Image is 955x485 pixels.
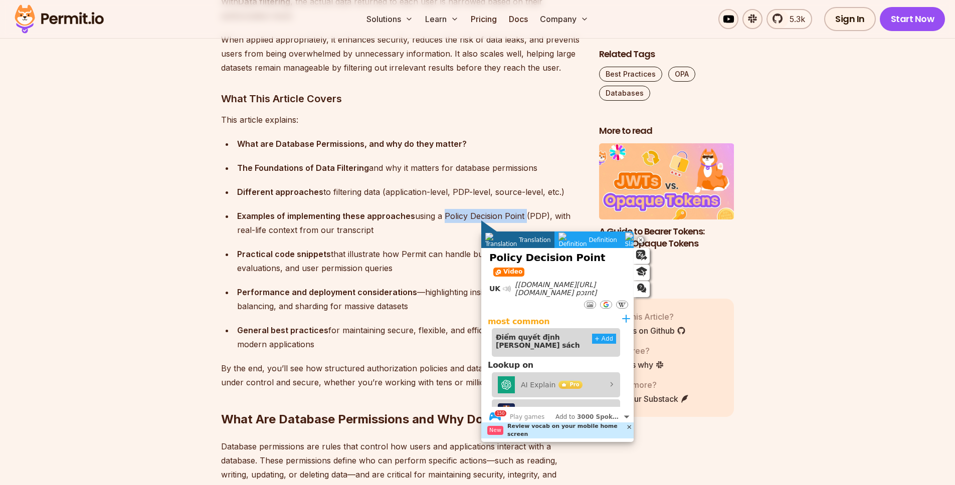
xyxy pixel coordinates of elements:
span: 5.3k [784,13,805,25]
p: This article explains: [221,113,583,127]
h3: A Guide to Bearer Tokens: JWT vs. Opaque Tokens [599,225,734,250]
strong: General best practices [237,325,328,335]
strong: Performance and deployment considerations [237,287,417,297]
strong: The Foundations of Data Filtering [237,163,369,173]
button: Learn [421,9,463,29]
a: Docs [505,9,532,29]
div: using a Policy Decision Point (PDP), with real-life context from our transcript [237,209,583,237]
button: Solutions [362,9,417,29]
div: —highlighting insights like caching, load balancing, and sharding for massive datasets [237,285,583,313]
a: Star us on Github [611,324,686,336]
a: 5.3k [767,9,812,29]
li: 3 of 3 [599,143,734,263]
p: Like this Article? [611,310,686,322]
img: Permit logo [10,2,108,36]
div: that illustrate how Permit can handle bulk checks, partial evaluations, and user permission queries [237,247,583,275]
img: A Guide to Bearer Tokens: JWT vs. Opaque Tokens [599,143,734,219]
a: Sign In [824,7,876,31]
h3: What This Article Covers [221,91,583,107]
a: Start Now [880,7,945,31]
a: Pricing [467,9,501,29]
strong: What are Database Permissions, and why do they matter? [237,139,467,149]
h2: More to read [599,125,734,137]
a: OPA [668,67,695,82]
div: and why it matters for database permissions [237,161,583,175]
p: When applied appropriately, it enhances security, reduces the risk of data leaks, and prevents us... [221,33,583,75]
strong: Examples of implementing these approaches [237,211,415,221]
h2: What Are Database Permissions and Why Do They Matter? [221,371,583,427]
a: Join our Substack [611,392,689,404]
a: Best Practices [599,67,662,82]
strong: Practical code snippets [237,249,331,259]
button: Company [536,9,593,29]
strong: Different approaches [237,187,323,197]
a: Tell us why [611,358,664,370]
p: Disagree? [611,344,664,356]
h2: Related Tags [599,48,734,61]
div: for maintaining secure, flexible, and efficient data filtering in modern applications [237,323,583,351]
a: Databases [599,86,650,101]
div: Posts [599,143,734,275]
p: By the end, you’ll see how structured authorization policies and data filtering can keep data und... [221,361,583,389]
p: Want more? [611,378,689,390]
div: to filtering data (application-level, PDP-level, source-level, etc.) [237,185,583,199]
